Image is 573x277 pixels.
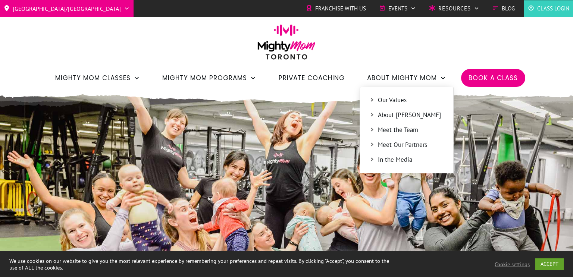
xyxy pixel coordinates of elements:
[364,125,450,136] a: Meet the Team
[4,3,130,15] a: [GEOGRAPHIC_DATA]/[GEOGRAPHIC_DATA]
[55,72,140,84] a: Mighty Mom Classes
[438,3,471,14] span: Resources
[306,3,366,14] a: Franchise with Us
[13,3,121,15] span: [GEOGRAPHIC_DATA]/[GEOGRAPHIC_DATA]
[378,155,444,165] span: In the Media
[378,140,444,150] span: Meet Our Partners
[379,3,416,14] a: Events
[364,95,450,106] a: Our Values
[388,3,407,14] span: Events
[9,258,397,271] div: We use cookies on our website to give you the most relevant experience by remembering your prefer...
[378,110,444,120] span: About [PERSON_NAME]
[162,72,247,84] span: Mighty Mom Programs
[162,72,256,84] a: Mighty Mom Programs
[367,72,446,84] a: About Mighty Mom
[364,139,450,151] a: Meet Our Partners
[502,3,515,14] span: Blog
[378,95,444,105] span: Our Values
[367,72,437,84] span: About Mighty Mom
[279,72,345,84] a: Private Coaching
[492,3,515,14] a: Blog
[528,3,569,14] a: Class Login
[55,72,131,84] span: Mighty Mom Classes
[315,3,366,14] span: Franchise with Us
[495,261,530,268] a: Cookie settings
[378,125,444,135] span: Meet the Team
[469,72,518,84] a: Book a Class
[537,3,569,14] span: Class Login
[429,3,479,14] a: Resources
[364,110,450,121] a: About [PERSON_NAME]
[254,24,319,65] img: mightymom-logo-toronto
[364,154,450,166] a: In the Media
[535,258,564,270] a: ACCEPT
